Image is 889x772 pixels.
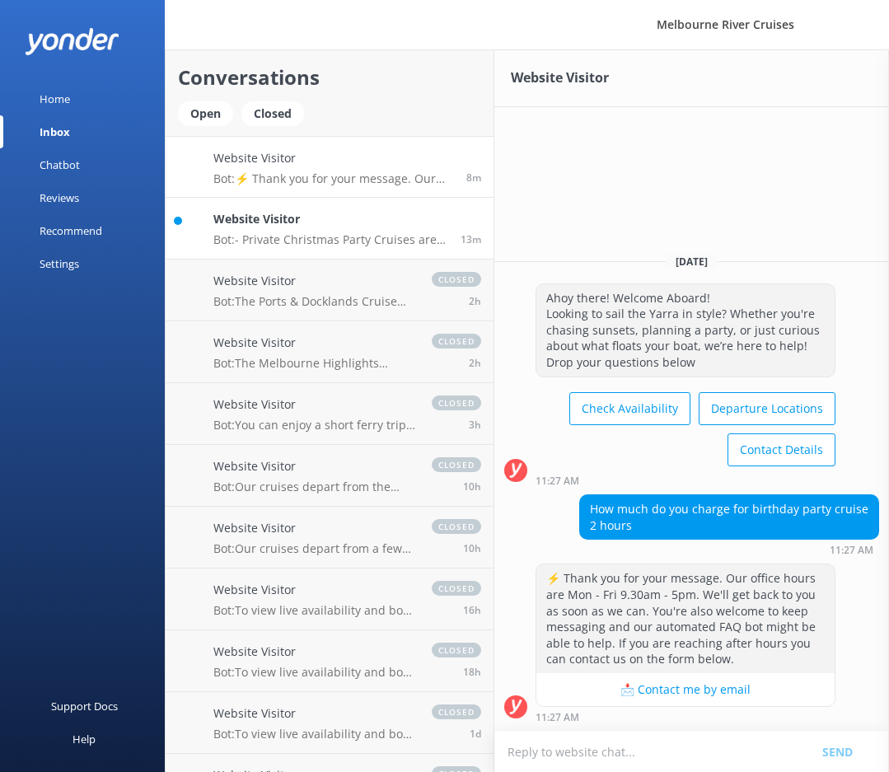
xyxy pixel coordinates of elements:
[569,392,690,425] button: Check Availability
[213,457,415,475] h4: Website Visitor
[40,115,70,148] div: Inbox
[536,713,579,723] strong: 11:27 AM
[166,383,494,445] a: Website VisitorBot:You can enjoy a short ferry trip on the [GEOGRAPHIC_DATA]. It's a great way to...
[466,171,481,185] span: Oct 01 2025 11:27am (UTC +10:00) Australia/Sydney
[432,272,481,287] span: closed
[40,247,79,280] div: Settings
[213,272,415,290] h4: Website Visitor
[463,665,481,679] span: Sep 30 2025 04:45pm (UTC +10:00) Australia/Sydney
[213,519,415,537] h4: Website Visitor
[536,284,835,377] div: Ahoy there! Welcome Aboard! Looking to sail the Yarra in style? Whether you're chasing sunsets, p...
[536,475,835,486] div: Oct 01 2025 11:27am (UTC +10:00) Australia/Sydney
[178,62,481,93] h2: Conversations
[213,581,415,599] h4: Website Visitor
[213,418,415,433] p: Bot: You can enjoy a short ferry trip on the [GEOGRAPHIC_DATA]. It's a great way to explore [GEOG...
[470,727,481,741] span: Sep 30 2025 11:34am (UTC +10:00) Australia/Sydney
[213,603,415,618] p: Bot: To view live availability and book your Melbourne River Cruise experience, please visit: [UR...
[432,395,481,410] span: closed
[536,476,579,486] strong: 11:27 AM
[213,356,415,371] p: Bot: The Melbourne Highlights Cruise offers a 2 to 2.5-hour sightseeing experience on the Yarra R...
[51,690,118,723] div: Support Docs
[40,82,70,115] div: Home
[213,727,415,742] p: Bot: To view live availability and book your Melbourne River Cruise experience, please visit: [UR...
[432,457,481,472] span: closed
[213,643,415,661] h4: Website Visitor
[463,603,481,617] span: Sep 30 2025 07:01pm (UTC +10:00) Australia/Sydney
[432,704,481,719] span: closed
[213,171,454,186] p: Bot: ⚡ Thank you for your message. Our office hours are Mon - Fri 9.30am - 5pm. We'll get back to...
[432,643,481,657] span: closed
[463,480,481,494] span: Oct 01 2025 01:02am (UTC +10:00) Australia/Sydney
[469,418,481,432] span: Oct 01 2025 08:16am (UTC +10:00) Australia/Sydney
[463,541,481,555] span: Oct 01 2025 01:00am (UTC +10:00) Australia/Sydney
[213,395,415,414] h4: Website Visitor
[432,334,481,349] span: closed
[213,704,415,723] h4: Website Visitor
[166,630,494,692] a: Website VisitorBot:To view live availability and book your Melbourne River Cruise experience, ple...
[728,433,835,466] button: Contact Details
[213,480,415,494] p: Bot: Our cruises depart from the following locations: - Spirit of Melbourne Dinner Cruise: Berth ...
[166,136,494,198] a: Website VisitorBot:⚡ Thank you for your message. Our office hours are Mon - Fri 9.30am - 5pm. We'...
[511,68,609,89] h3: Website Visitor
[166,260,494,321] a: Website VisitorBot:The Ports & Docklands Cruise departs from Berth 2 at [GEOGRAPHIC_DATA]. Please...
[469,356,481,370] span: Oct 01 2025 08:49am (UTC +10:00) Australia/Sydney
[166,692,494,754] a: Website VisitorBot:To view live availability and book your Melbourne River Cruise experience, ple...
[461,232,481,246] span: Oct 01 2025 11:22am (UTC +10:00) Australia/Sydney
[830,545,873,555] strong: 11:27 AM
[536,711,835,723] div: Oct 01 2025 11:27am (UTC +10:00) Australia/Sydney
[213,665,415,680] p: Bot: To view live availability and book your Melbourne River Cruise experience, please visit: [UR...
[40,214,102,247] div: Recommend
[178,104,241,122] a: Open
[213,334,415,352] h4: Website Visitor
[432,581,481,596] span: closed
[25,28,119,55] img: yonder-white-logo.png
[178,101,233,126] div: Open
[241,101,304,126] div: Closed
[699,392,835,425] button: Departure Locations
[536,673,835,706] button: 📩 Contact me by email
[666,255,718,269] span: [DATE]
[213,294,415,309] p: Bot: The Ports & Docklands Cruise departs from Berth 2 at [GEOGRAPHIC_DATA]. Please check in at t...
[40,181,79,214] div: Reviews
[213,541,415,556] p: Bot: Our cruises depart from a few different locations along [GEOGRAPHIC_DATA] and Federation [GE...
[40,148,80,181] div: Chatbot
[213,210,448,228] h4: Website Visitor
[166,445,494,507] a: Website VisitorBot:Our cruises depart from the following locations: - Spirit of Melbourne Dinner ...
[241,104,312,122] a: Closed
[166,568,494,630] a: Website VisitorBot:To view live availability and book your Melbourne River Cruise experience, ple...
[166,321,494,383] a: Website VisitorBot:The Melbourne Highlights Cruise offers a 2 to 2.5-hour sightseeing experience ...
[166,507,494,568] a: Website VisitorBot:Our cruises depart from a few different locations along [GEOGRAPHIC_DATA] and ...
[166,198,494,260] a: Website VisitorBot:- Private Christmas Party Cruises are available for groups with a minimum size...
[536,564,835,673] div: ⚡ Thank you for your message. Our office hours are Mon - Fri 9.30am - 5pm. We'll get back to you ...
[73,723,96,756] div: Help
[213,149,454,167] h4: Website Visitor
[580,495,878,539] div: How much do you charge for birthday party cruise 2 hours
[213,232,448,247] p: Bot: - Private Christmas Party Cruises are available for groups with a minimum size of 35. They i...
[579,544,879,555] div: Oct 01 2025 11:27am (UTC +10:00) Australia/Sydney
[432,519,481,534] span: closed
[469,294,481,308] span: Oct 01 2025 09:28am (UTC +10:00) Australia/Sydney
